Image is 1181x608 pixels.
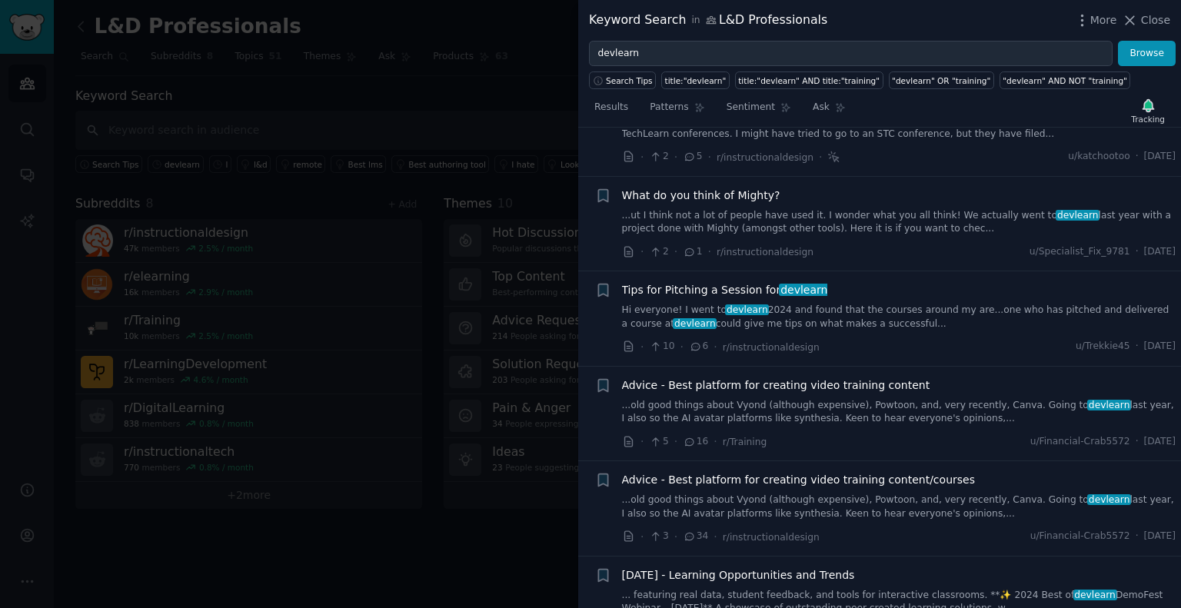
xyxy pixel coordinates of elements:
a: What do you think of Mighty? [622,188,780,204]
span: · [714,339,717,355]
span: · [640,434,644,450]
span: r/instructionaldesign [717,152,813,163]
span: r/Training [723,437,767,447]
span: [DATE] [1144,340,1176,354]
span: r/instructionaldesign [723,342,820,353]
span: r/instructionaldesign [717,247,813,257]
span: Ask [813,101,830,115]
span: u/Financial-Crab5572 [1030,530,1130,543]
a: ...old good things about Vyond (although expensive), Powtoon, and, very recently, Canva. Going to... [622,399,1176,426]
span: · [1136,340,1139,354]
div: "devlearn" AND NOT "training" [1003,75,1127,86]
a: title:"devlearn" AND title:"training" [735,71,883,89]
a: ...cus on L&D and soft skill courses more than on developing product training. I am looking at th... [622,114,1176,141]
a: ...ut I think not a lot of people have used it. I wonder what you all think! We actually went tod... [622,209,1176,236]
span: devlearn [1087,400,1131,410]
span: 2 [649,245,668,259]
a: ...old good things about Vyond (although expensive), Powtoon, and, very recently, Canva. Going to... [622,493,1176,520]
a: Results [589,95,634,127]
span: devlearn [1056,210,1099,221]
input: Try a keyword related to your business [589,41,1113,67]
span: · [708,244,711,260]
span: · [1136,530,1139,543]
a: Ask [807,95,851,127]
span: · [819,149,822,165]
span: 16 [683,435,708,449]
button: Search Tips [589,71,656,89]
span: · [674,434,677,450]
span: [DATE] [1144,245,1176,259]
span: · [674,149,677,165]
span: 6 [689,340,708,354]
span: devlearn [1087,494,1131,505]
span: devlearn [673,318,717,329]
div: title:"devlearn" [665,75,727,86]
span: devlearn [725,304,769,315]
div: "devlearn" OR "training" [892,75,990,86]
a: Advice - Best platform for creating video training content/courses [622,472,975,488]
span: 5 [683,150,702,164]
a: [DATE] - Learning Opportunities and Trends [622,567,855,583]
span: u/Specialist_Fix_9781 [1030,245,1130,259]
span: · [674,244,677,260]
a: Hi everyone! I went todevlearn2024 and found that the courses around my are...one who has pitched... [622,304,1176,331]
span: Patterns [650,101,688,115]
a: Patterns [644,95,710,127]
span: · [640,149,644,165]
span: · [714,434,717,450]
a: "devlearn" AND NOT "training" [1000,71,1131,89]
span: · [1136,150,1139,164]
span: 10 [649,340,674,354]
span: 34 [683,530,708,543]
span: devlearn [1073,590,1117,600]
div: title:"devlearn" AND title:"training" [738,75,880,86]
span: · [640,244,644,260]
button: Browse [1118,41,1176,67]
span: · [680,339,684,355]
span: Close [1141,12,1170,28]
span: u/Financial-Crab5572 [1030,435,1130,449]
button: Tracking [1126,95,1170,127]
span: · [640,339,644,355]
span: Search Tips [606,75,653,86]
span: · [640,529,644,545]
span: 5 [649,435,668,449]
a: Advice - Best platform for creating video training content [622,377,930,394]
span: r/instructionaldesign [723,532,820,543]
span: Results [594,101,628,115]
span: [DATE] [1144,435,1176,449]
span: 3 [649,530,668,543]
div: Keyword Search L&D Professionals [589,11,827,30]
a: Tips for Pitching a Session fordevlearn [622,282,828,298]
span: Sentiment [727,101,775,115]
span: [DATE] [1144,530,1176,543]
a: Sentiment [721,95,797,127]
span: · [708,149,711,165]
span: Tips for Pitching a Session for [622,282,828,298]
button: More [1074,12,1117,28]
span: [DATE] [1144,150,1176,164]
span: · [1136,435,1139,449]
span: 1 [683,245,702,259]
span: · [674,529,677,545]
span: More [1090,12,1117,28]
span: devlearn [779,284,829,296]
a: title:"devlearn" [661,71,730,89]
span: in [691,14,700,28]
span: u/Trekkie45 [1076,340,1130,354]
span: · [1136,245,1139,259]
button: Close [1122,12,1170,28]
div: Tracking [1131,114,1165,125]
span: · [714,529,717,545]
a: "devlearn" OR "training" [889,71,994,89]
span: 2 [649,150,668,164]
span: u/katchootoo [1068,150,1129,164]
